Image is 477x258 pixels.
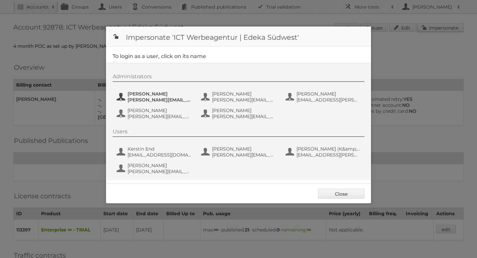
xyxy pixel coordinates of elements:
[128,107,192,113] span: [PERSON_NAME]
[128,146,192,152] span: Kerstin End
[116,162,194,175] button: [PERSON_NAME] [PERSON_NAME][EMAIL_ADDRESS][PERSON_NAME][DOMAIN_NAME]
[106,27,371,46] h1: Impersonate 'ICT Werbeagentur | Edeka Südwest'
[128,97,192,103] span: [PERSON_NAME][EMAIL_ADDRESS][PERSON_NAME][DOMAIN_NAME]
[212,113,276,119] span: [PERSON_NAME][EMAIL_ADDRESS][PERSON_NAME][DOMAIN_NAME]
[113,128,364,137] div: Users
[200,90,278,103] button: [PERSON_NAME] [PERSON_NAME][EMAIL_ADDRESS][PERSON_NAME][DOMAIN_NAME]
[285,90,363,103] button: [PERSON_NAME] [EMAIL_ADDRESS][PERSON_NAME][DOMAIN_NAME]
[200,107,278,120] button: [PERSON_NAME] [PERSON_NAME][EMAIL_ADDRESS][PERSON_NAME][DOMAIN_NAME]
[128,113,192,119] span: [PERSON_NAME][EMAIL_ADDRESS][PERSON_NAME][DOMAIN_NAME]
[285,145,363,159] button: [PERSON_NAME] (K&amp;D) [EMAIL_ADDRESS][PERSON_NAME][DOMAIN_NAME]
[128,168,192,174] span: [PERSON_NAME][EMAIL_ADDRESS][PERSON_NAME][DOMAIN_NAME]
[212,91,276,97] span: [PERSON_NAME]
[116,90,194,103] button: [PERSON_NAME] [PERSON_NAME][EMAIL_ADDRESS][PERSON_NAME][DOMAIN_NAME]
[212,97,276,103] span: [PERSON_NAME][EMAIL_ADDRESS][PERSON_NAME][DOMAIN_NAME]
[318,189,364,199] a: Close
[200,145,278,159] button: [PERSON_NAME] [PERSON_NAME][EMAIL_ADDRESS][PERSON_NAME][DOMAIN_NAME]
[296,97,361,103] span: [EMAIL_ADDRESS][PERSON_NAME][DOMAIN_NAME]
[212,152,276,158] span: [PERSON_NAME][EMAIL_ADDRESS][PERSON_NAME][DOMAIN_NAME]
[296,146,361,152] span: [PERSON_NAME] (K&amp;D)
[128,91,192,97] span: [PERSON_NAME]
[296,152,361,158] span: [EMAIL_ADDRESS][PERSON_NAME][DOMAIN_NAME]
[212,107,276,113] span: [PERSON_NAME]
[116,145,194,159] button: Kerstin End [EMAIL_ADDRESS][DOMAIN_NAME]
[128,162,192,168] span: [PERSON_NAME]
[128,152,192,158] span: [EMAIL_ADDRESS][DOMAIN_NAME]
[113,53,206,59] legend: To login as a user, click on its name
[212,146,276,152] span: [PERSON_NAME]
[296,91,361,97] span: [PERSON_NAME]
[116,107,194,120] button: [PERSON_NAME] [PERSON_NAME][EMAIL_ADDRESS][PERSON_NAME][DOMAIN_NAME]
[113,73,364,82] div: Administrators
